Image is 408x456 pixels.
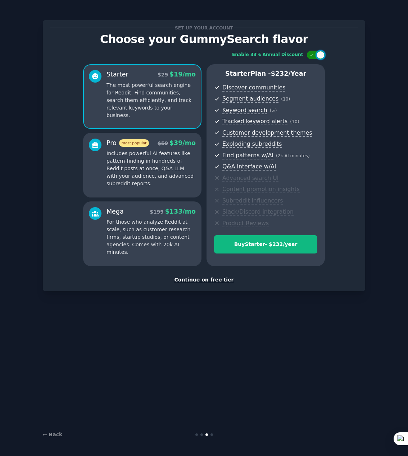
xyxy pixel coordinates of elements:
p: For those who analyze Reddit at scale, such as customer research firms, startup studios, or conte... [106,218,196,256]
span: $ 199 [150,209,164,215]
span: Set up your account [174,24,235,32]
span: Tracked keyword alerts [222,118,287,125]
span: $ 133 /mo [165,208,196,215]
span: $ 19 /mo [169,71,196,78]
div: Pro [106,139,149,148]
span: $ 232 /year [271,70,306,77]
span: Exploding subreddits [222,140,282,148]
span: Product Reviews [222,220,269,227]
div: Continue on free tier [50,276,358,284]
p: Starter Plan - [214,69,317,78]
div: Mega [106,207,124,216]
span: ( ∞ ) [270,108,277,113]
span: most popular [119,139,149,147]
p: Includes powerful AI features like pattern-finding in hundreds of Reddit posts at once, Q&A LLM w... [106,150,196,187]
span: Discover communities [222,84,285,92]
span: Segment audiences [222,95,278,103]
span: $ 29 [158,72,168,78]
span: ( 10 ) [290,119,299,124]
div: Enable 33% Annual Discount [232,52,303,58]
button: BuyStarter- $232/year [214,235,317,253]
span: Subreddit influencers [222,197,283,205]
span: Q&A interface w/AI [222,163,276,171]
span: Keyword search [222,107,267,114]
div: Starter [106,70,128,79]
span: ( 2k AI minutes ) [276,153,310,158]
span: ( 10 ) [281,97,290,102]
a: ← Back [43,432,62,437]
span: Content promotion insights [222,186,300,193]
span: $ 59 [158,140,168,146]
span: Customer development themes [222,129,312,137]
span: $ 39 /mo [169,139,196,146]
div: Buy Starter - $ 232 /year [214,241,317,248]
span: Advanced search UI [222,175,278,182]
span: Slack/Discord integration [222,208,294,216]
span: Find patterns w/AI [222,152,273,159]
p: The most powerful search engine for Reddit. Find communities, search them efficiently, and track ... [106,82,196,119]
p: Choose your GummySearch flavor [50,33,358,46]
